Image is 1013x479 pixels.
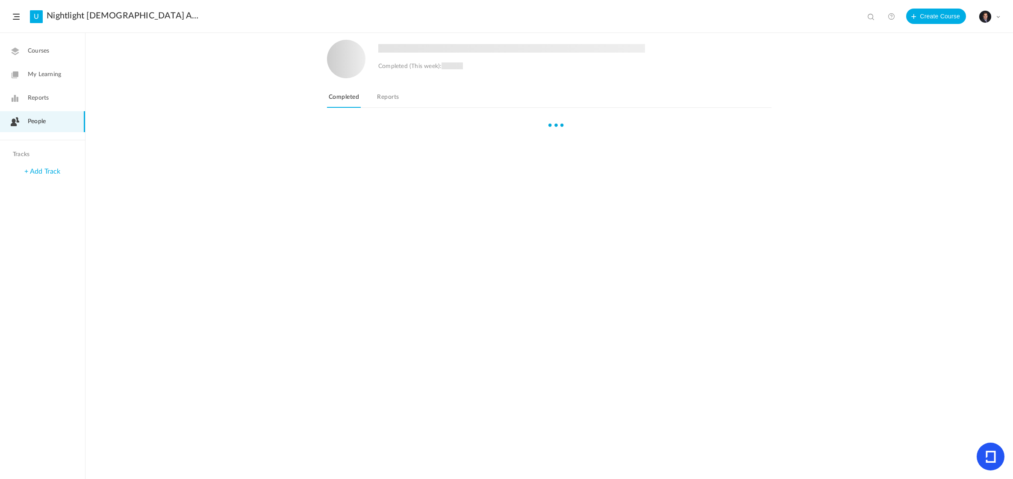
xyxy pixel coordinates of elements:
a: Nightlight [DEMOGRAPHIC_DATA] Adoptions [47,11,203,21]
span: People [28,117,46,126]
a: U [30,10,43,23]
a: Completed [327,92,361,108]
img: pQAWMlS-v9xdHD2Lhyao1OR1HjVMlts1PYzxgG3D_U1WMHSDpZK6hNPDJvgWmQpQpY9uFXBGtUtyBXIsT1Ht34znVjAcNntIb... [979,11,991,23]
a: Reports [375,92,400,108]
button: Create Course [906,9,966,24]
h4: Tracks [13,151,70,158]
div: Completed (This week): [378,61,463,70]
a: + Add Track [24,168,60,175]
span: My Learning [28,70,61,79]
span: Reports [28,94,49,103]
span: Courses [28,47,49,56]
